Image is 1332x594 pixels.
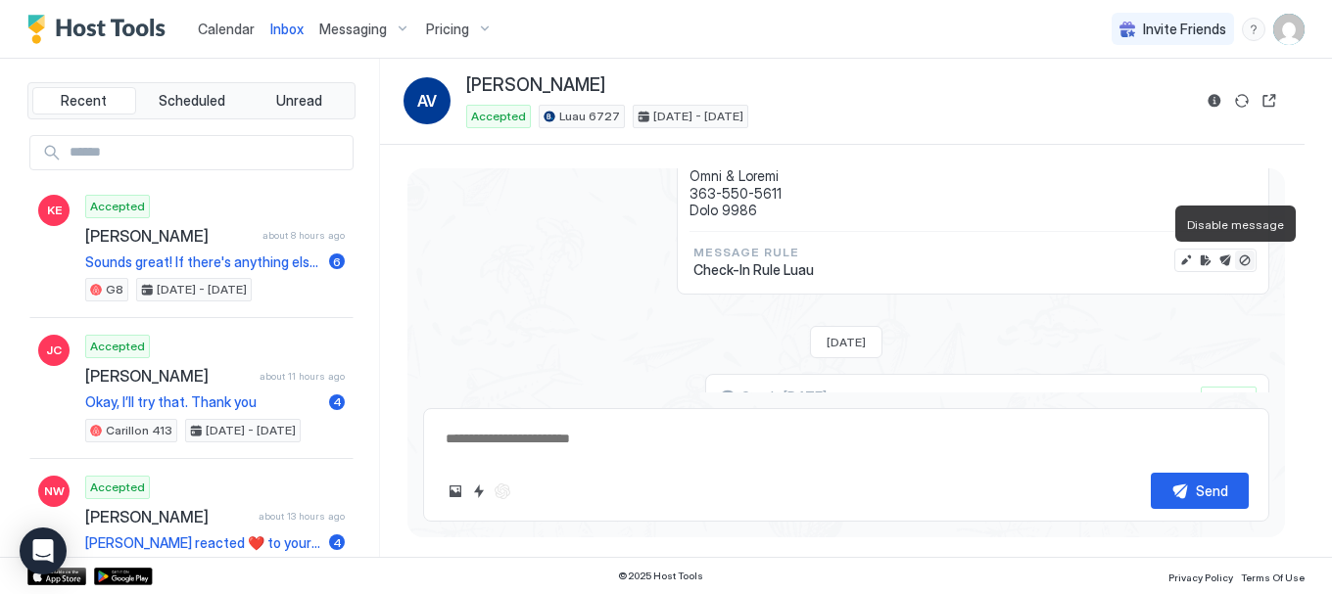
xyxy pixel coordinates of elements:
span: Accepted [90,338,145,355]
button: Send now [1215,251,1235,270]
span: [DATE] [827,335,866,349]
button: Send [1151,473,1249,509]
button: Sync reservation [1230,89,1254,113]
a: Host Tools Logo [27,15,174,44]
span: [DATE] - [DATE] [653,108,743,125]
button: Unread [247,87,351,114]
a: Google Play Store [94,568,153,585]
button: Quick reply [467,480,491,503]
a: Calendar [198,19,255,39]
div: tab-group [27,82,356,119]
span: Check-In Rule Luau [693,261,814,279]
span: [DATE] - [DATE] [157,281,247,298]
button: Open reservation [1258,89,1281,113]
span: [PERSON_NAME] [85,507,251,526]
span: Privacy Policy [1168,571,1233,583]
span: KE [47,202,62,219]
span: about 11 hours ago [260,370,345,383]
span: [PERSON_NAME] reacted ❤️ to your message "Hi [PERSON_NAME], Thanks for being such a great guest. ... [85,534,321,552]
span: JC [46,342,62,359]
span: about 8 hours ago [262,229,345,242]
button: Scheduled [140,87,244,114]
a: App Store [27,568,86,585]
span: Enabled [1206,389,1252,407]
span: Scheduled [159,92,225,110]
span: Message Rule [693,244,814,261]
span: Recent [61,92,107,110]
button: Reservation information [1203,89,1226,113]
span: 6 [333,254,341,269]
span: [DATE] - [DATE] [206,422,296,439]
span: Terms Of Use [1241,571,1305,583]
span: AV [417,89,437,113]
div: Open Intercom Messenger [20,527,67,574]
button: Upload image [444,480,467,503]
span: © 2025 Host Tools [618,570,703,582]
span: about 13 hours ago [259,510,345,523]
span: [PERSON_NAME] [85,366,252,386]
span: Unread [276,92,322,110]
input: Input Field [62,136,353,169]
span: 4 [333,535,342,550]
span: 4 [333,394,342,409]
span: Sends [DATE] [741,388,827,406]
a: Privacy Policy [1168,566,1233,586]
a: Inbox [270,19,304,39]
span: Invite Friends [1143,21,1226,38]
span: Carillon 413 [106,422,172,439]
span: Okay, I’ll try that. Thank you [85,393,321,411]
span: Calendar [198,21,255,37]
span: Sounds great! If there's anything else, just let us know! [85,253,321,271]
span: Inbox [270,21,304,37]
button: Edit rule [1196,251,1215,270]
div: menu [1242,18,1265,41]
a: Terms Of Use [1241,566,1305,586]
span: Messaging [319,21,387,38]
span: G8 [106,281,123,298]
button: Disable message [1235,251,1255,270]
span: Accepted [471,108,526,125]
span: Accepted [90,198,145,215]
span: [PERSON_NAME] [85,226,255,246]
div: User profile [1273,14,1305,45]
span: Pricing [426,21,469,38]
span: Disable message [1187,217,1284,232]
span: Luau 6727 [559,108,620,125]
button: Edit message [1176,251,1196,270]
span: [PERSON_NAME] [466,74,605,97]
button: Recent [32,87,136,114]
span: NW [44,482,65,500]
span: Accepted [90,479,145,496]
div: Send [1196,480,1228,501]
